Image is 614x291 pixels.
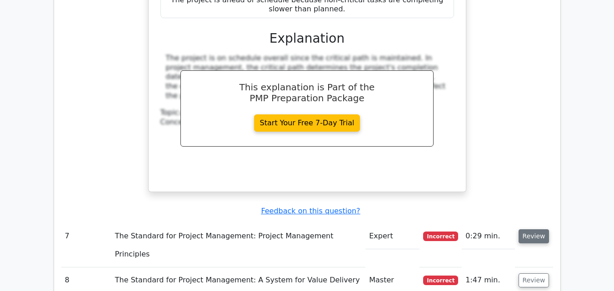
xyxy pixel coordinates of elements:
button: Review [519,273,549,287]
div: Concept: [160,118,454,127]
h3: Explanation [166,31,449,46]
td: Expert [365,223,419,249]
a: Feedback on this question? [261,207,360,215]
td: 7 [61,223,111,267]
div: Topic: [160,108,454,118]
td: 0:29 min. [462,223,514,249]
td: The Standard for Project Management: Project Management Principles [111,223,365,267]
button: Review [519,229,549,243]
div: The project is on schedule overall since the critical path is maintained. In project management, ... [166,54,449,101]
span: Incorrect [423,232,458,241]
a: Start Your Free 7-Day Trial [254,114,360,132]
span: Incorrect [423,276,458,285]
